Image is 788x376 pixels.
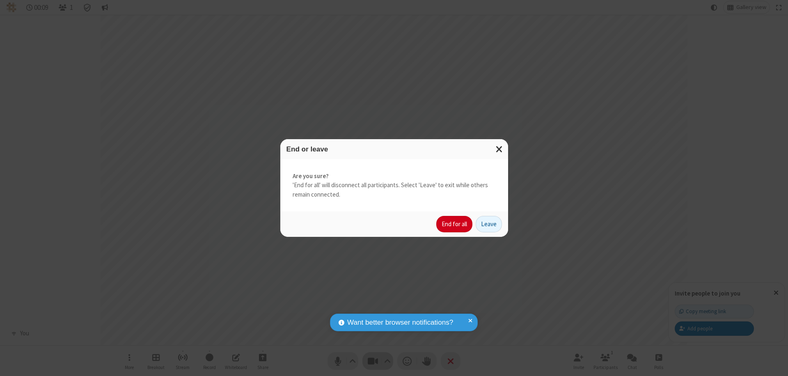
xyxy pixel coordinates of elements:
button: End for all [436,216,472,232]
div: 'End for all' will disconnect all participants. Select 'Leave' to exit while others remain connec... [280,159,508,212]
strong: Are you sure? [293,172,496,181]
h3: End or leave [286,145,502,153]
button: Leave [476,216,502,232]
span: Want better browser notifications? [347,317,453,328]
button: Close modal [491,139,508,159]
